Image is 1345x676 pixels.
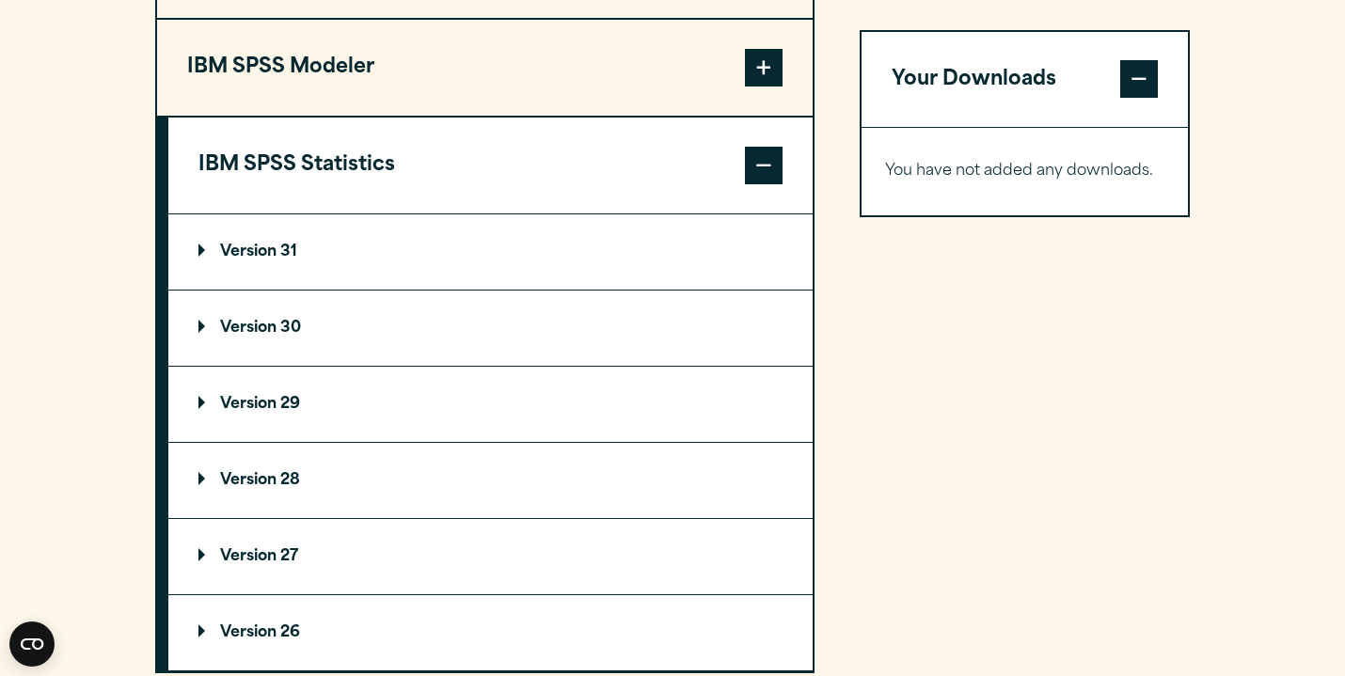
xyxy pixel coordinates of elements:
[9,621,55,667] button: Open CMP widget
[198,244,297,259] p: Version 31
[168,213,813,671] div: IBM SPSS Statistics
[168,595,813,670] summary: Version 26
[862,32,1188,128] button: Your Downloads
[198,625,300,640] p: Version 26
[168,214,813,290] summary: Version 31
[885,159,1164,186] p: You have not added any downloads.
[168,519,813,594] summary: Version 27
[168,118,813,213] button: IBM SPSS Statistics
[198,473,300,488] p: Version 28
[157,20,813,116] button: IBM SPSS Modeler
[168,367,813,442] summary: Version 29
[198,549,298,564] p: Version 27
[168,291,813,366] summary: Version 30
[198,321,301,336] p: Version 30
[198,397,300,412] p: Version 29
[862,128,1188,216] div: Your Downloads
[168,443,813,518] summary: Version 28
